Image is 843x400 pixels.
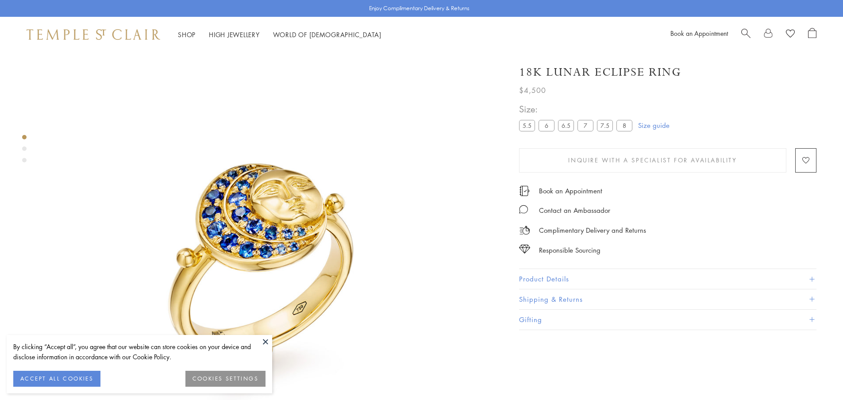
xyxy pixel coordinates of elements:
p: Enjoy Complimentary Delivery & Returns [369,4,470,13]
img: Temple St. Clair [27,29,160,40]
nav: Main navigation [178,29,381,40]
a: View Wishlist [786,28,795,41]
button: Inquire With A Specialist for Availability [519,148,786,173]
span: Size: [519,102,636,116]
img: icon_sourcing.svg [519,245,530,254]
button: Gifting [519,310,816,330]
a: Open Shopping Bag [808,28,816,41]
div: Product gallery navigation [22,133,27,169]
a: Search [741,28,751,41]
a: World of [DEMOGRAPHIC_DATA]World of [DEMOGRAPHIC_DATA] [273,30,381,39]
img: MessageIcon-01_2.svg [519,205,528,214]
button: COOKIES SETTINGS [185,371,266,387]
div: Responsible Sourcing [539,245,600,256]
button: ACCEPT ALL COOKIES [13,371,100,387]
a: Book an Appointment [670,29,728,38]
a: High JewelleryHigh Jewellery [209,30,260,39]
span: Inquire With A Specialist for Availability [568,155,737,165]
img: icon_delivery.svg [519,225,530,236]
label: 7.5 [597,120,613,131]
div: By clicking “Accept all”, you agree that our website can store cookies on your device and disclos... [13,342,266,362]
div: Contact an Ambassador [539,205,610,216]
label: 6 [539,120,554,131]
a: Book an Appointment [539,186,602,196]
a: Size guide [638,121,670,130]
a: ShopShop [178,30,196,39]
img: icon_appointment.svg [519,186,530,196]
label: 5.5 [519,120,535,131]
label: 6.5 [558,120,574,131]
span: $4,500 [519,85,546,96]
label: 7 [577,120,593,131]
button: Product Details [519,269,816,289]
p: Complimentary Delivery and Returns [539,225,646,236]
label: 8 [616,120,632,131]
button: Shipping & Returns [519,289,816,309]
h1: 18K Lunar Eclipse Ring [519,65,681,80]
